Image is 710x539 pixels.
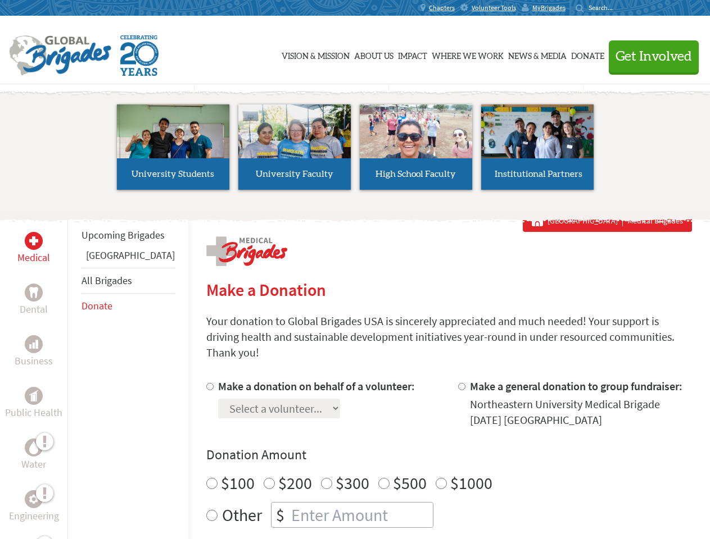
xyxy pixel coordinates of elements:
[221,472,255,494] label: $100
[218,379,415,393] label: Make a donation on behalf of a volunteer:
[29,495,38,504] img: Engineering
[336,472,369,494] label: $300
[616,50,692,63] span: Get Involved
[117,104,229,190] a: University Students
[238,104,351,180] img: menu_brigades_submenu_2.jpg
[354,26,394,83] a: About Us
[256,170,333,179] span: University Faculty
[86,249,175,262] a: [GEOGRAPHIC_DATA]
[29,236,38,245] img: Medical
[289,503,433,527] input: Enter Amount
[9,35,111,76] img: Global Brigades Logo
[481,104,594,179] img: menu_brigades_submenu_4.jpg
[17,232,50,266] a: MedicalMedical
[21,438,46,472] a: WaterWater
[429,3,455,12] span: Chapters
[470,379,682,393] label: Make a general donation to group fundraiser:
[571,26,604,83] a: Donate
[282,26,350,83] a: Vision & Mission
[25,490,43,508] div: Engineering
[29,441,38,454] img: Water
[132,170,214,179] span: University Students
[9,508,59,524] p: Engineering
[82,248,175,268] li: Panama
[238,104,351,190] a: University Faculty
[82,229,165,241] a: Upcoming Brigades
[206,313,692,360] p: Your donation to Global Brigades USA is sincerely appreciated and much needed! Your support is dr...
[206,280,692,300] h2: Make a Donation
[432,26,504,83] a: Where We Work
[206,236,287,266] img: logo-medical.png
[17,250,50,266] p: Medical
[472,3,516,12] span: Volunteer Tools
[25,284,43,302] div: Dental
[376,170,456,179] span: High School Faculty
[117,104,229,179] img: menu_brigades_submenu_1.jpg
[29,340,38,349] img: Business
[25,335,43,353] div: Business
[5,387,62,421] a: Public HealthPublic Health
[25,387,43,405] div: Public Health
[495,170,582,179] span: Institutional Partners
[82,268,175,294] li: All Brigades
[20,302,48,317] p: Dental
[29,287,38,298] img: Dental
[15,353,53,369] p: Business
[508,26,567,83] a: News & Media
[82,223,175,248] li: Upcoming Brigades
[20,284,48,317] a: DentalDental
[206,446,692,464] h4: Donation Amount
[398,26,427,83] a: Impact
[481,104,594,190] a: Institutional Partners
[5,405,62,421] p: Public Health
[25,438,43,456] div: Water
[609,40,699,72] button: Get Involved
[532,3,566,12] span: MyBrigades
[222,502,262,528] label: Other
[29,390,38,401] img: Public Health
[278,472,312,494] label: $200
[15,335,53,369] a: BusinessBusiness
[450,472,492,494] label: $1000
[82,299,112,312] a: Donate
[360,104,472,159] img: menu_brigades_submenu_3.jpg
[9,490,59,524] a: EngineeringEngineering
[21,456,46,472] p: Water
[120,35,159,76] img: Global Brigades Celebrating 20 Years
[470,396,692,428] div: Northeastern University Medical Brigade [DATE] [GEOGRAPHIC_DATA]
[25,232,43,250] div: Medical
[360,104,472,190] a: High School Faculty
[82,294,175,318] li: Donate
[272,503,289,527] div: $
[589,3,621,12] input: Search...
[393,472,427,494] label: $500
[82,274,132,287] a: All Brigades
